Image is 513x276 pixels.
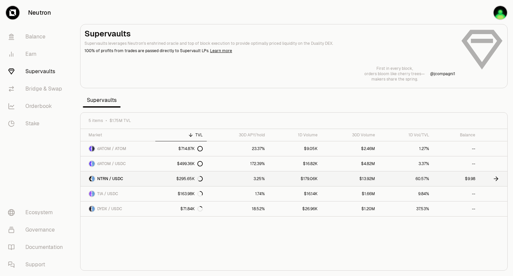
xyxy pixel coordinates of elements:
[269,186,322,201] a: $16.14K
[430,71,455,77] p: @ jcompagni1
[3,256,72,273] a: Support
[80,141,155,156] a: dATOM LogoATOM LogodATOM / ATOM
[97,191,118,196] span: TIA / USDC
[178,191,203,196] div: $163.98K
[494,6,507,19] img: AADAO
[80,171,155,186] a: NTRN LogoUSDC LogoNTRN / USDC
[326,132,375,138] div: 30D Volume
[433,171,479,186] a: $9.98
[84,28,455,39] h2: Supervaults
[97,161,126,166] span: dATOM / USDC
[433,186,479,201] a: --
[269,171,322,186] a: $179.06K
[84,40,455,46] p: Supervaults leverages Neutron's enshrined oracle and top of block execution to provide optimally ...
[269,141,322,156] a: $9.05K
[322,186,379,201] a: $1.66M
[3,45,72,63] a: Earn
[322,201,379,216] a: $1.20M
[379,186,433,201] a: 9.84%
[269,156,322,171] a: $16.82K
[155,156,207,171] a: $499.36K
[80,186,155,201] a: TIA LogoUSDC LogoTIA / USDC
[437,132,475,138] div: Balance
[3,204,72,221] a: Ecosystem
[3,221,72,239] a: Governance
[364,77,425,82] p: makers share the spring.
[211,132,265,138] div: 30D APY/hold
[178,146,203,151] div: $714.87K
[97,206,122,212] span: DYDX / USDC
[433,141,479,156] a: --
[364,71,425,77] p: orders bloom like cherry trees—
[210,48,232,53] a: Learn more
[430,71,455,77] a: @jcompagni1
[92,146,95,151] img: ATOM Logo
[3,80,72,98] a: Bridge & Swap
[89,132,151,138] div: Market
[364,66,425,71] p: First in every block,
[89,146,92,151] img: dATOM Logo
[379,171,433,186] a: 60.57%
[3,98,72,115] a: Orderbook
[3,28,72,45] a: Balance
[322,141,379,156] a: $2.46M
[83,94,121,107] span: Supervaults
[273,132,318,138] div: 1D Volume
[207,141,269,156] a: 23.37%
[433,201,479,216] a: --
[207,186,269,201] a: 1.74%
[110,118,131,123] span: $1.75M TVL
[322,156,379,171] a: $4.82M
[155,171,207,186] a: $295.65K
[180,206,203,212] div: $71.84K
[433,156,479,171] a: --
[89,176,92,181] img: NTRN Logo
[159,132,203,138] div: TVL
[84,48,455,54] p: 100% of profits from trades are passed directly to Supervault LPs.
[97,146,126,151] span: dATOM / ATOM
[155,186,207,201] a: $163.98K
[80,156,155,171] a: dATOM LogoUSDC LogodATOM / USDC
[92,161,95,166] img: USDC Logo
[379,141,433,156] a: 1.27%
[89,161,92,166] img: dATOM Logo
[97,176,123,181] span: NTRN / USDC
[207,201,269,216] a: 18.52%
[379,201,433,216] a: 37.53%
[80,201,155,216] a: DYDX LogoUSDC LogoDYDX / USDC
[92,176,95,181] img: USDC Logo
[383,132,429,138] div: 1D Vol/TVL
[364,66,425,82] a: First in every block,orders bloom like cherry trees—makers share the spring.
[269,201,322,216] a: $26.96K
[3,115,72,132] a: Stake
[379,156,433,171] a: 3.37%
[155,141,207,156] a: $714.87K
[322,171,379,186] a: $13.92M
[176,176,203,181] div: $295.65K
[3,63,72,80] a: Supervaults
[177,161,203,166] div: $499.36K
[92,206,95,212] img: USDC Logo
[89,206,92,212] img: DYDX Logo
[3,239,72,256] a: Documentation
[207,171,269,186] a: 3.25%
[92,191,95,196] img: USDC Logo
[89,118,103,123] span: 5 items
[207,156,269,171] a: 172.39%
[155,201,207,216] a: $71.84K
[89,191,92,196] img: TIA Logo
